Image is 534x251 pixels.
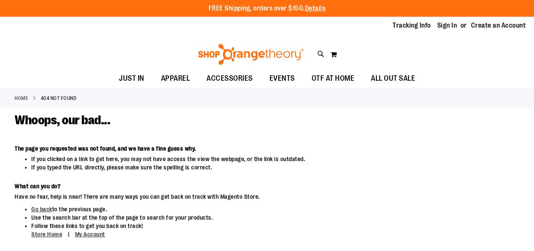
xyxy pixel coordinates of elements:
[31,205,414,213] li: to the previous page.
[64,227,74,242] span: |
[31,213,414,222] li: Use the search bar at the top of the page to search for your products.
[305,5,326,12] a: Details
[31,155,414,163] li: If you clicked on a link to get here, you may not have access the view the webpage, or the link i...
[15,113,110,127] span: Whoops, our bad...
[41,95,77,102] strong: 404 Not Found
[371,69,415,88] span: ALL OUT SALE
[75,231,105,238] a: My Account
[15,182,414,190] dt: What can you do?
[393,21,431,30] a: Tracking Info
[270,69,295,88] span: EVENTS
[15,144,414,153] dt: The page you requested was not found, and we have a fine guess why.
[209,4,326,13] p: FREE Shipping, orders over $150.
[197,44,305,65] img: Shop Orangetheory
[119,69,144,88] span: JUST IN
[471,21,526,30] a: Create an Account
[161,69,190,88] span: APPAREL
[31,222,414,239] li: Follow these links to get you back on track!
[312,69,355,88] span: OTF AT HOME
[31,163,414,172] li: If you typed the URL directly, please make sure the spelling is correct.
[15,192,414,201] dd: Have no fear, help is near! There are many ways you can get back on track with Magento Store.
[31,206,52,213] a: Go back
[207,69,253,88] span: ACCESSORIES
[15,95,28,102] a: Home
[437,21,457,30] a: Sign In
[31,231,62,238] a: Store Home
